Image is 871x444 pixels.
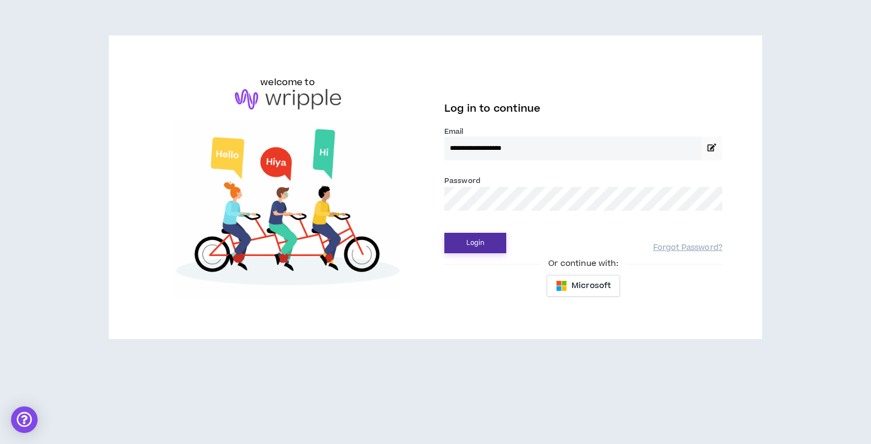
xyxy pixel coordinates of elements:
[260,76,315,89] h6: welcome to
[541,258,626,270] span: Or continue with:
[235,89,341,110] img: logo-brand.png
[149,121,427,299] img: Welcome to Wripple
[444,233,506,253] button: Login
[653,243,722,253] a: Forgot Password?
[444,176,480,186] label: Password
[571,280,611,292] span: Microsoft
[547,275,620,297] button: Microsoft
[444,127,722,137] label: Email
[444,102,541,116] span: Log in to continue
[11,406,38,433] div: Open Intercom Messenger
